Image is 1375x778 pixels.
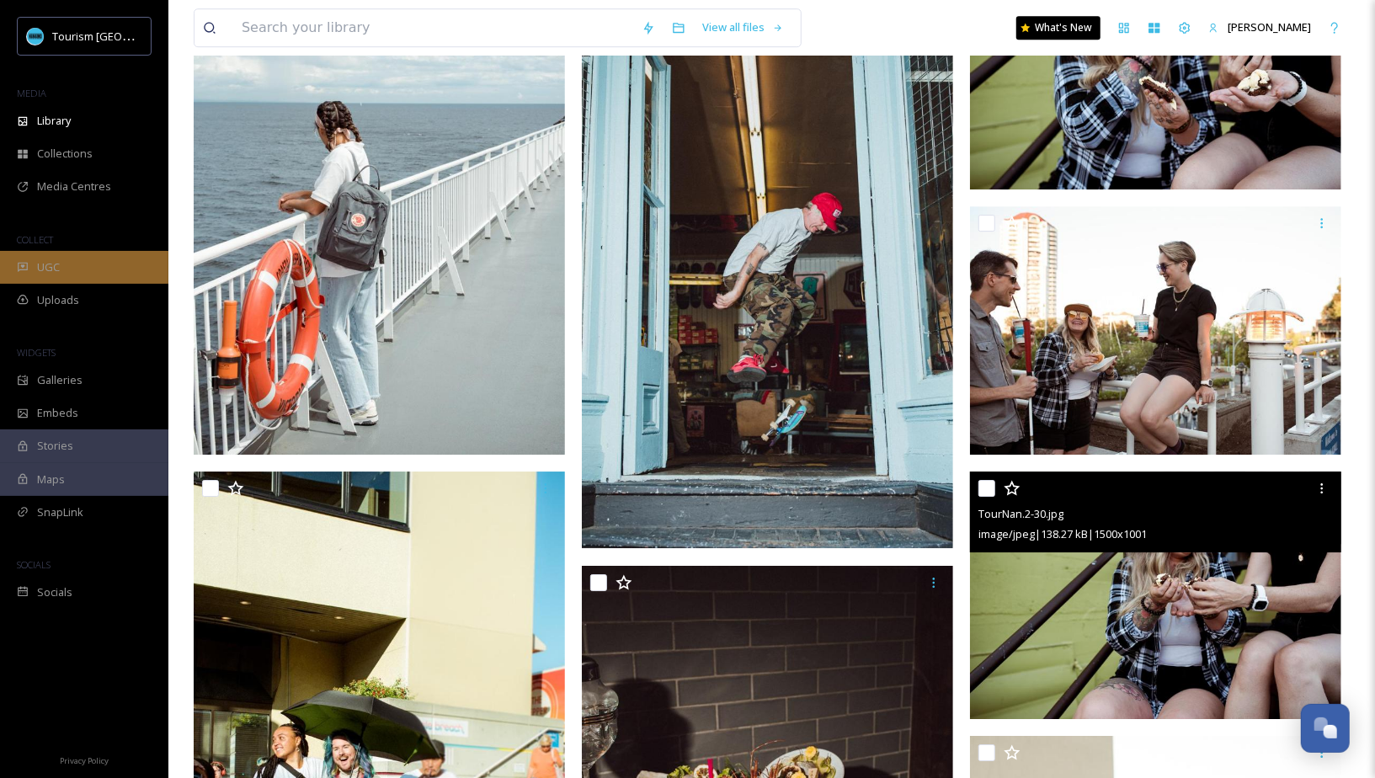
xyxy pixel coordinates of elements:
span: SnapLink [37,504,83,520]
span: Stories [37,438,73,454]
a: What's New [1016,16,1101,40]
input: Search your library [233,9,633,46]
img: TourNan.2-34.jpg [970,206,1341,454]
a: View all files [694,11,792,44]
a: Privacy Policy [60,749,109,770]
img: tourism_nanaimo_logo.jpeg [27,28,44,45]
span: SOCIALS [17,558,51,571]
span: Galleries [37,372,83,388]
span: Media Centres [37,179,111,194]
span: Embeds [37,405,78,421]
button: Open Chat [1301,704,1350,753]
span: Privacy Policy [60,755,109,766]
span: Maps [37,472,65,488]
span: WIDGETS [17,346,56,359]
span: COLLECT [17,233,53,246]
span: TourNan.2-30.jpg [978,506,1063,521]
a: [PERSON_NAME] [1200,11,1319,44]
span: Collections [37,146,93,162]
span: Uploads [37,292,79,308]
span: image/jpeg | 138.27 kB | 1500 x 1001 [978,526,1147,541]
span: MEDIA [17,87,46,99]
span: Socials [37,584,72,600]
img: TourNan.2-30.jpg [970,472,1341,719]
span: Library [37,113,71,129]
span: [PERSON_NAME] [1228,19,1311,35]
span: Tourism [GEOGRAPHIC_DATA] [52,28,203,44]
span: UGC [37,259,60,275]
